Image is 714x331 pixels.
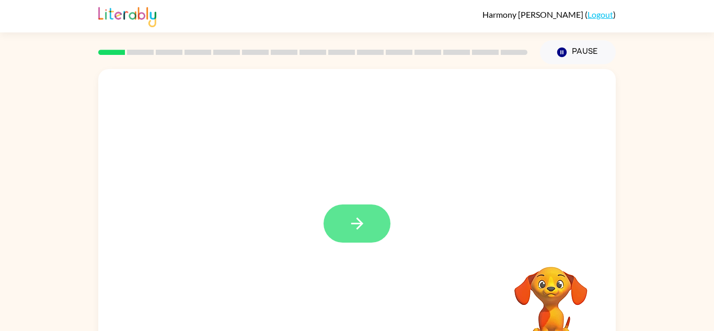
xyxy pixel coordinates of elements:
[588,9,613,19] a: Logout
[482,9,616,19] div: ( )
[540,40,616,64] button: Pause
[98,4,156,27] img: Literably
[482,9,585,19] span: Harmony [PERSON_NAME]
